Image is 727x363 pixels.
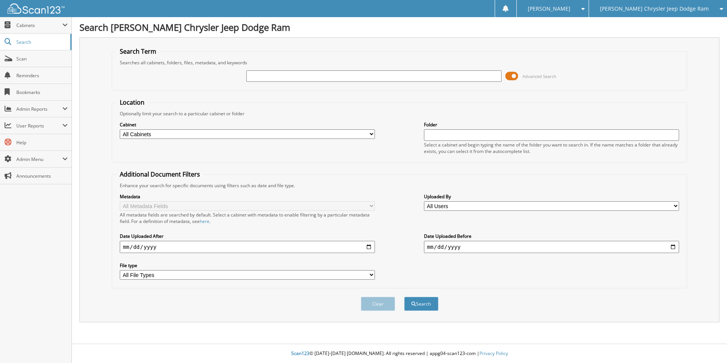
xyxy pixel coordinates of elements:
[424,121,679,128] label: Folder
[116,110,683,117] div: Optionally limit your search to a particular cabinet or folder
[16,156,62,162] span: Admin Menu
[424,193,679,200] label: Uploaded By
[120,233,375,239] label: Date Uploaded After
[116,98,148,107] legend: Location
[116,59,683,66] div: Searches all cabinets, folders, files, metadata, and keywords
[79,21,719,33] h1: Search [PERSON_NAME] Chrysler Jeep Dodge Ram
[361,297,395,311] button: Clear
[120,121,375,128] label: Cabinet
[291,350,310,357] span: Scan123
[522,73,556,79] span: Advanced Search
[8,3,65,14] img: scan123-logo-white.svg
[200,218,210,224] a: here
[600,6,709,11] span: [PERSON_NAME] Chrysler Jeep Dodge Ram
[116,170,204,178] legend: Additional Document Filters
[528,6,570,11] span: [PERSON_NAME]
[16,89,68,96] span: Bookmarks
[16,39,67,45] span: Search
[16,139,68,146] span: Help
[120,212,375,224] div: All metadata fields are searched by default. Select a cabinet with metadata to enable filtering b...
[424,142,679,154] div: Select a cabinet and begin typing the name of the folder you want to search in. If the name match...
[424,233,679,239] label: Date Uploaded Before
[479,350,508,357] a: Privacy Policy
[72,344,727,363] div: © [DATE]-[DATE] [DOMAIN_NAME]. All rights reserved | appg04-scan123-com |
[16,56,68,62] span: Scan
[120,241,375,253] input: start
[116,47,160,56] legend: Search Term
[16,72,68,79] span: Reminders
[404,297,438,311] button: Search
[424,241,679,253] input: end
[16,106,62,112] span: Admin Reports
[116,182,683,189] div: Enhance your search for specific documents using filters such as date and file type.
[16,173,68,179] span: Announcements
[16,22,62,29] span: Cabinets
[120,262,375,269] label: File type
[16,123,62,129] span: User Reports
[120,193,375,200] label: Metadata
